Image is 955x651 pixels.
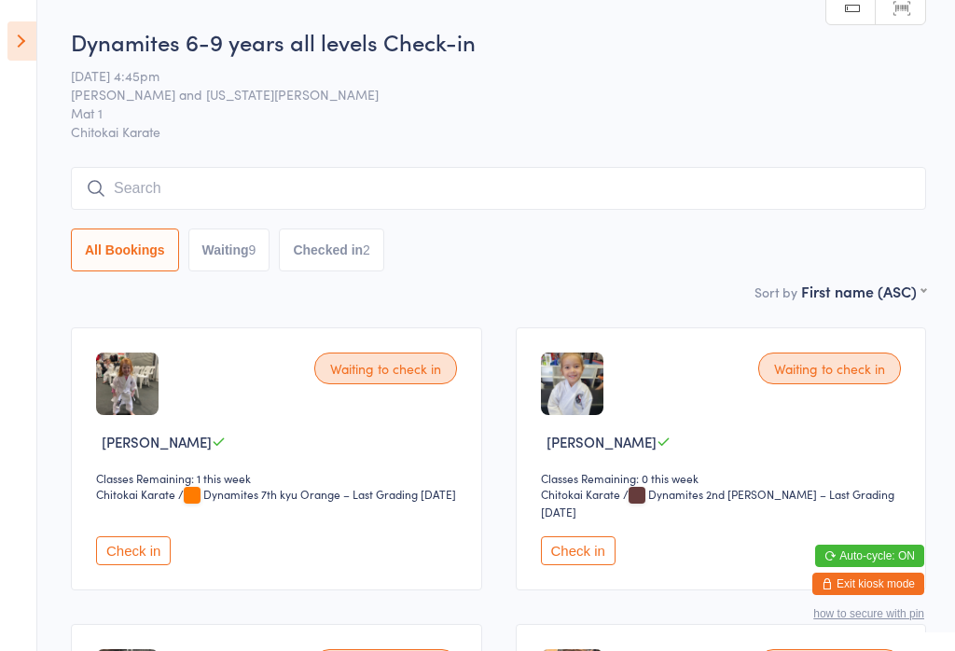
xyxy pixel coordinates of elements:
[547,432,657,451] span: [PERSON_NAME]
[813,607,924,620] button: how to secure with pin
[71,167,926,210] input: Search
[541,486,620,502] div: Chitokai Karate
[314,353,457,384] div: Waiting to check in
[71,85,897,104] span: [PERSON_NAME] and [US_STATE][PERSON_NAME]
[363,242,370,257] div: 2
[812,573,924,595] button: Exit kiosk mode
[541,536,616,565] button: Check in
[102,432,212,451] span: [PERSON_NAME]
[815,545,924,567] button: Auto-cycle: ON
[96,353,159,415] img: image1658094922.png
[279,229,384,271] button: Checked in2
[758,353,901,384] div: Waiting to check in
[541,486,894,519] span: / Dynamites 2nd [PERSON_NAME] – Last Grading [DATE]
[71,66,897,85] span: [DATE] 4:45pm
[96,486,175,502] div: Chitokai Karate
[249,242,256,257] div: 9
[71,229,179,271] button: All Bookings
[541,353,603,415] img: image1678487733.png
[188,229,270,271] button: Waiting9
[71,26,926,57] h2: Dynamites 6-9 years all levels Check-in
[541,470,907,486] div: Classes Remaining: 0 this week
[96,536,171,565] button: Check in
[754,283,797,301] label: Sort by
[71,122,926,141] span: Chitokai Karate
[801,281,926,301] div: First name (ASC)
[96,470,463,486] div: Classes Remaining: 1 this week
[71,104,897,122] span: Mat 1
[178,486,456,502] span: / Dynamites 7th kyu Orange – Last Grading [DATE]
